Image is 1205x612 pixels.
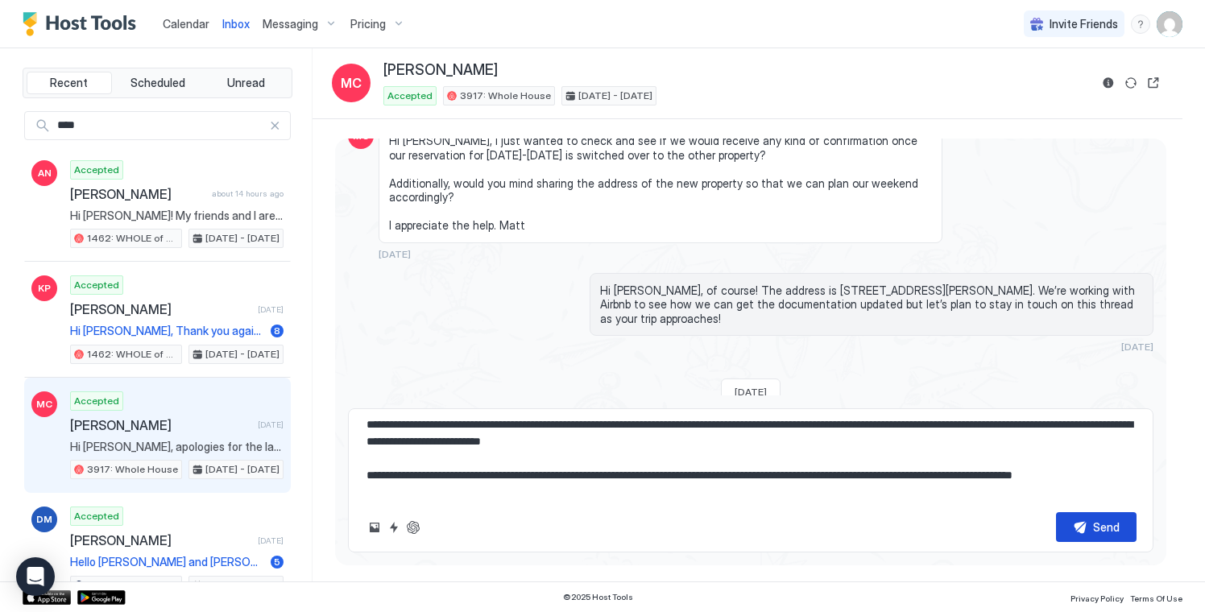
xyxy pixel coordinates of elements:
[74,509,119,523] span: Accepted
[274,325,280,337] span: 8
[74,278,119,292] span: Accepted
[1050,17,1118,31] span: Invite Friends
[258,535,284,546] span: [DATE]
[50,76,88,90] span: Recent
[1099,73,1118,93] button: Reservation information
[87,231,178,246] span: 1462: WHOLE of House, 4br | 3.5ba
[384,518,404,537] button: Quick reply
[70,209,284,223] span: Hi [PERSON_NAME]! My friends and I are having a staycation in [GEOGRAPHIC_DATA]. We are a conside...
[1056,512,1137,542] button: Send
[16,557,55,596] div: Open Intercom Messenger
[163,15,209,32] a: Calendar
[36,397,52,411] span: MC
[222,15,250,32] a: Inbox
[387,89,433,103] span: Accepted
[578,89,652,103] span: [DATE] - [DATE]
[1093,519,1120,535] div: Send
[115,72,201,94] button: Scheduled
[70,555,264,569] span: Hello [PERSON_NAME] and [PERSON_NAME], Apologies but just seeing this message. We have left the h...
[1144,73,1163,93] button: Open reservation
[23,590,71,605] a: App Store
[379,248,411,260] span: [DATE]
[87,578,178,593] span: 1462: WHOLE of House, 4br | 3.5ba
[130,76,185,90] span: Scheduled
[205,578,280,593] span: [DATE] - [DATE]
[87,347,178,362] span: 1462: WHOLE of House, 4br | 3.5ba
[404,518,423,537] button: ChatGPT Auto Reply
[203,72,288,94] button: Unread
[350,17,386,31] span: Pricing
[163,17,209,31] span: Calendar
[1070,593,1124,603] span: Privacy Policy
[389,134,932,233] span: Hi [PERSON_NAME], I just wanted to check and see if we would receive any kind of confirmation onc...
[70,417,251,433] span: [PERSON_NAME]
[38,166,52,180] span: AN
[70,440,284,454] span: Hi [PERSON_NAME], apologies for the late response but sounds great! Thank you for sending the add...
[274,556,280,568] span: 5
[258,420,284,430] span: [DATE]
[205,231,280,246] span: [DATE] - [DATE]
[23,68,292,98] div: tab-group
[263,17,318,31] span: Messaging
[23,12,143,36] a: Host Tools Logo
[74,163,119,177] span: Accepted
[70,532,251,548] span: [PERSON_NAME]
[1130,593,1182,603] span: Terms Of Use
[70,186,205,202] span: [PERSON_NAME]
[38,281,51,296] span: KP
[735,386,767,398] span: [DATE]
[227,76,265,90] span: Unread
[74,394,119,408] span: Accepted
[383,61,498,80] span: [PERSON_NAME]
[27,72,112,94] button: Recent
[87,462,178,477] span: 3917: Whole House
[51,112,269,139] input: Input Field
[77,590,126,605] a: Google Play Store
[70,324,264,338] span: Hi [PERSON_NAME], Thank you again for staying with us! We hope you enjoyed your stay. As a friend...
[70,301,251,317] span: [PERSON_NAME]
[205,347,280,362] span: [DATE] - [DATE]
[1070,589,1124,606] a: Privacy Policy
[563,592,633,602] span: © 2025 Host Tools
[1130,589,1182,606] a: Terms Of Use
[258,304,284,315] span: [DATE]
[222,17,250,31] span: Inbox
[365,518,384,537] button: Upload image
[460,89,551,103] span: 3917: Whole House
[600,283,1143,326] span: Hi [PERSON_NAME], of course! The address is [STREET_ADDRESS][PERSON_NAME]. We’re working with Air...
[1121,341,1153,353] span: [DATE]
[36,512,52,527] span: DM
[1131,14,1150,34] div: menu
[1121,73,1141,93] button: Sync reservation
[212,188,284,199] span: about 14 hours ago
[341,73,362,93] span: MC
[1157,11,1182,37] div: User profile
[205,462,280,477] span: [DATE] - [DATE]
